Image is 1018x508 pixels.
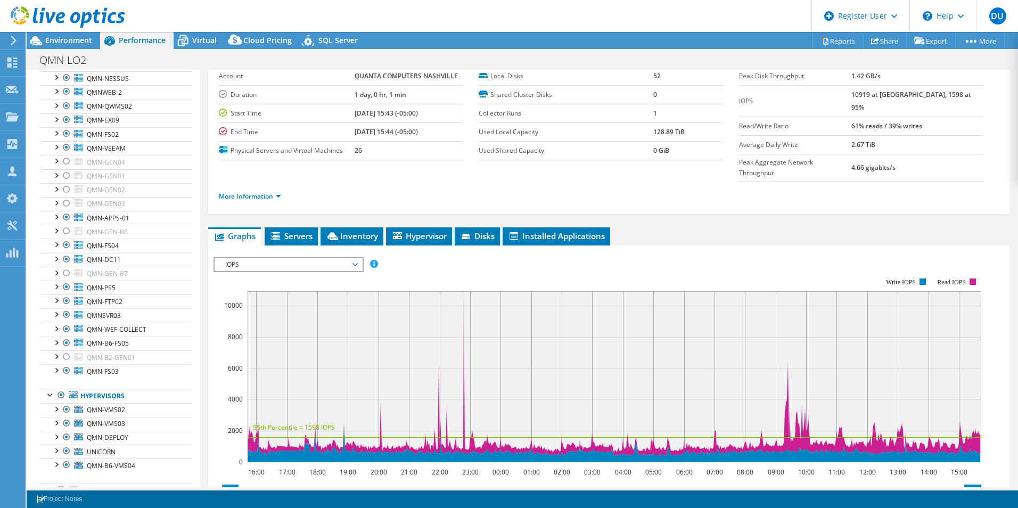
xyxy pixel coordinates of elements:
[87,241,119,250] span: QMN-FS04
[355,146,362,155] b: 26
[739,140,851,150] label: Average Daily Write
[40,458,192,472] a: QMN-B6-VMS04
[736,468,753,477] text: 08:00
[40,403,192,417] a: QMN-VMS02
[228,364,243,373] text: 6000
[318,35,358,45] span: SQL Server
[553,468,570,477] text: 02:00
[40,281,192,294] a: QMN-PS5
[812,32,864,49] a: Reports
[214,231,256,241] span: Graphs
[460,231,495,241] span: Disks
[739,71,851,81] label: Peak Disk Throughput
[40,389,192,403] a: Hypervisors
[219,192,281,201] a: More Information
[706,468,723,477] text: 07:00
[767,468,784,477] text: 09:00
[239,457,243,466] text: 0
[87,269,128,278] span: QMN-GEN-B7
[889,468,906,477] text: 13:00
[119,35,166,45] span: Performance
[87,171,125,181] span: QMN-GEN01
[851,71,881,80] b: 1.42 GB/s
[87,158,125,167] span: QMN-GEN04
[653,109,657,118] b: 1
[523,468,539,477] text: 01:00
[228,426,243,435] text: 2000
[479,71,653,81] label: Local Disks
[355,71,458,80] b: QUANTA COMPUTERS NASHVILLE
[40,445,192,458] a: UNICORN
[886,278,916,286] text: Write IOPS
[40,197,192,211] a: QMN-GEN03
[828,468,844,477] text: 11:00
[243,35,292,45] span: Cloud Pricing
[923,11,932,21] svg: \n
[989,7,1006,24] span: DU
[937,278,966,286] text: Read IOPS
[87,461,135,470] span: QMN-B6-VMS04
[29,493,89,506] a: Project Notes
[87,419,125,428] span: QMN-VMS03
[370,468,387,477] text: 20:00
[40,337,192,350] a: QMN-B6-FS05
[228,332,243,341] text: 8000
[653,90,657,99] b: 0
[278,468,295,477] text: 17:00
[219,89,355,100] label: Duration
[192,35,217,45] span: Virtual
[584,468,600,477] text: 03:00
[851,163,896,172] b: 4.66 gigabits/s
[859,468,875,477] text: 12:00
[35,54,103,66] h1: QMN-LO2
[391,231,447,241] span: Hypervisor
[40,431,192,445] a: QMN-DEPLOY
[739,157,851,178] label: Peak Aggregate Network Throughput
[431,468,448,477] text: 22:00
[87,227,128,236] span: QMN-GEN-B6
[614,468,631,477] text: 04:00
[40,225,192,239] a: QMN-GEN-B6
[87,311,121,320] span: QMNSVR03
[87,339,129,348] span: QMN-B6-FS05
[87,255,121,264] span: QMN-DC11
[309,468,325,477] text: 18:00
[40,239,192,252] a: QMN-FS04
[87,214,129,223] span: QMN-APPS-01
[479,145,653,156] label: Used Shared Capacity
[339,468,356,477] text: 19:00
[219,108,355,119] label: Start Time
[40,308,192,322] a: QMNSVR03
[228,395,243,404] text: 4000
[224,301,243,310] text: 10000
[87,116,119,125] span: QMN-EX09
[798,468,814,477] text: 10:00
[270,231,313,241] span: Servers
[87,325,146,334] span: QMN-WEF-COLLECT
[40,183,192,197] a: QMN-GEN02
[653,127,685,136] b: 128.89 TiB
[45,35,92,45] span: Environment
[87,74,129,83] span: QMN-NESSUS
[87,405,125,414] span: QMN-VMS02
[863,32,907,49] a: Share
[355,90,406,99] b: 1 day, 0 hr, 1 min
[40,253,192,267] a: QMN-DC11
[40,127,192,141] a: QMN-FS02
[492,468,508,477] text: 00:00
[355,109,418,118] b: [DATE] 15:43 (-05:00)
[40,323,192,337] a: QMN-WEF-COLLECT
[87,353,135,362] span: QMN-B2-GEN01
[40,113,192,127] a: QMN-EX09
[40,100,192,113] a: QMN-QWMS02
[920,468,937,477] text: 14:00
[326,231,378,241] span: Inventory
[40,267,192,281] a: QMN-GEN-B7
[40,211,192,225] a: QMN-APPS-01
[479,89,653,100] label: Shared Cluster Disks
[40,71,192,85] a: QMN-NESSUS
[851,140,875,149] b: 2.67 TiB
[645,468,661,477] text: 05:00
[400,468,417,477] text: 21:00
[906,32,956,49] a: Export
